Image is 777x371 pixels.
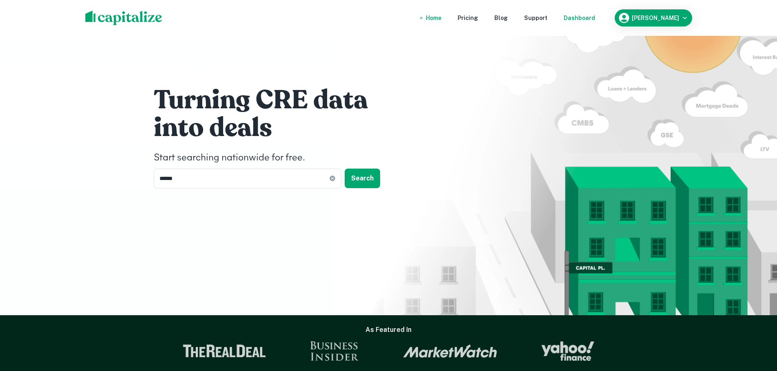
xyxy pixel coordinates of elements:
[183,345,266,358] img: The Real Deal
[403,344,497,358] img: Market Watch
[524,13,547,22] a: Support
[85,11,162,25] img: capitalize-logo.png
[736,280,777,319] iframe: Chat Widget
[632,15,679,21] h6: [PERSON_NAME]
[494,13,508,22] a: Blog
[154,112,398,144] h1: into deals
[310,341,359,361] img: Business Insider
[154,84,398,116] h1: Turning CRE data
[345,169,380,188] button: Search
[365,325,412,335] h6: As Featured In
[426,13,441,22] a: Home
[541,341,594,361] img: Yahoo Finance
[564,13,595,22] a: Dashboard
[154,151,398,165] h4: Start searching nationwide for free.
[615,9,692,26] button: [PERSON_NAME]
[458,13,478,22] a: Pricing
